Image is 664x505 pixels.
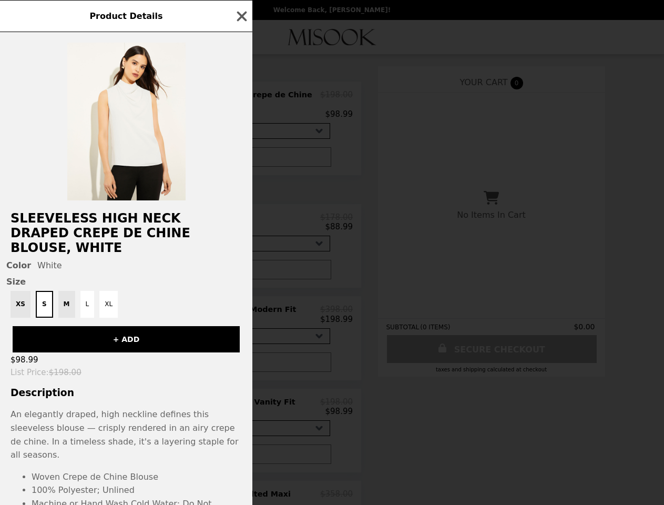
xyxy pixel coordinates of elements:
[6,277,246,287] span: Size
[11,408,242,461] p: An elegantly draped, high neckline defines this sleeveless blouse — crisply rendered in an airy c...
[6,260,246,270] div: White
[67,43,186,200] img: White / S
[49,368,81,377] span: $198.00
[13,326,240,352] button: + ADD
[89,11,162,21] span: Product Details
[32,470,242,484] li: Woven Crepe de Chine Blouse
[32,483,242,497] li: 100% Polyester; Unlined
[80,291,95,318] button: L
[6,260,31,270] span: Color
[99,291,118,318] button: XL
[36,291,53,318] button: S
